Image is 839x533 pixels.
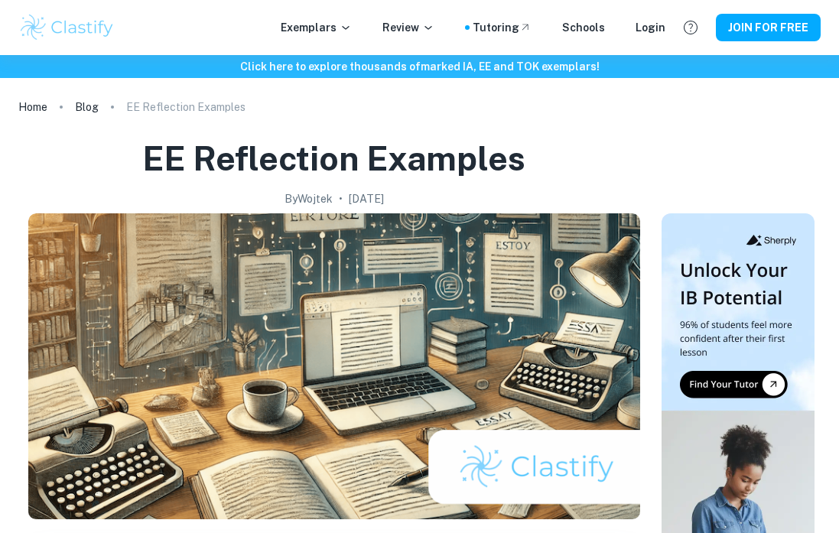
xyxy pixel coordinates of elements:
[18,12,115,43] img: Clastify logo
[126,99,246,115] p: EE Reflection Examples
[382,19,434,36] p: Review
[349,190,384,207] h2: [DATE]
[339,190,343,207] p: •
[473,19,532,36] a: Tutoring
[142,136,525,181] h1: EE Reflection Examples
[285,190,333,207] h2: By Wojtek
[716,14,821,41] button: JOIN FOR FREE
[75,96,99,118] a: Blog
[562,19,605,36] a: Schools
[28,213,640,519] img: EE Reflection Examples cover image
[678,15,704,41] button: Help and Feedback
[3,58,836,75] h6: Click here to explore thousands of marked IA, EE and TOK exemplars !
[281,19,352,36] p: Exemplars
[18,96,47,118] a: Home
[636,19,665,36] a: Login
